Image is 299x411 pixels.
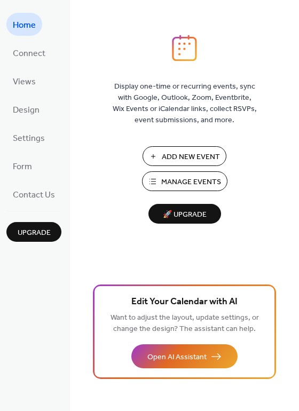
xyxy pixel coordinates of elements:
[13,102,40,118] span: Design
[161,177,221,188] span: Manage Events
[131,295,238,310] span: Edit Your Calendar with AI
[113,81,257,126] span: Display one-time or recurring events, sync with Google, Outlook, Zoom, Eventbrite, Wix Events or ...
[155,208,215,222] span: 🚀 Upgrade
[13,187,55,203] span: Contact Us
[162,152,220,163] span: Add New Event
[131,344,238,368] button: Open AI Assistant
[147,352,207,363] span: Open AI Assistant
[6,13,42,36] a: Home
[13,130,45,147] span: Settings
[13,45,45,62] span: Connect
[6,222,61,242] button: Upgrade
[6,98,46,121] a: Design
[18,227,51,239] span: Upgrade
[111,311,259,336] span: Want to adjust the layout, update settings, or change the design? The assistant can help.
[148,204,221,224] button: 🚀 Upgrade
[143,146,226,166] button: Add New Event
[6,154,38,177] a: Form
[13,74,36,90] span: Views
[172,35,196,61] img: logo_icon.svg
[6,69,42,92] a: Views
[6,126,51,149] a: Settings
[142,171,227,191] button: Manage Events
[6,41,52,64] a: Connect
[6,183,61,205] a: Contact Us
[13,17,36,34] span: Home
[13,159,32,175] span: Form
